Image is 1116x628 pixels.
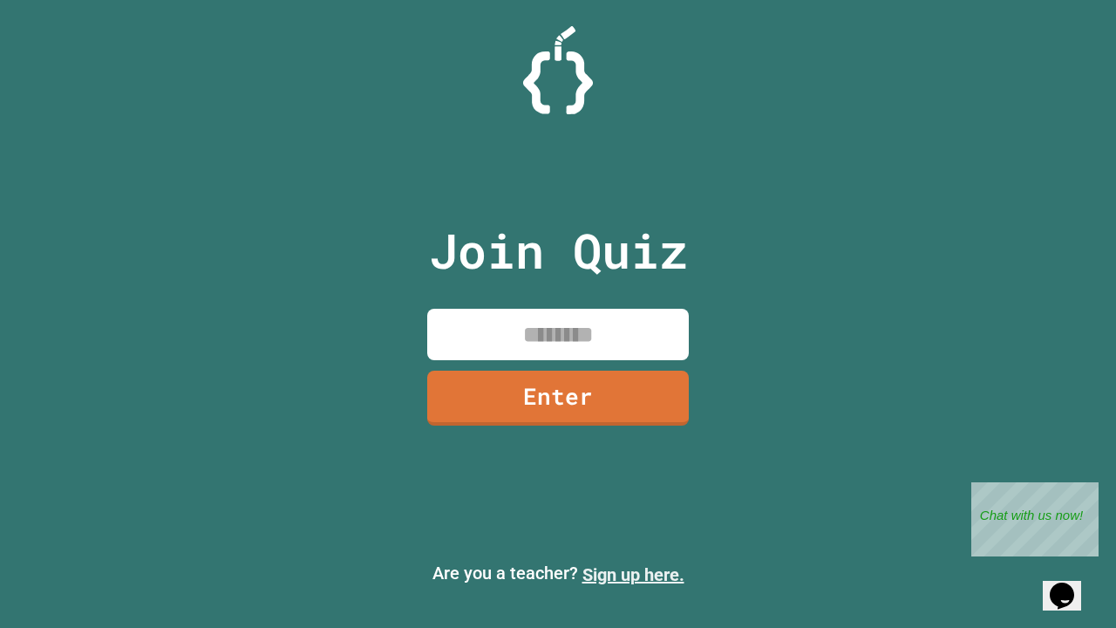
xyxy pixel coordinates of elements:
p: Are you a teacher? [14,560,1102,588]
a: Sign up here. [582,564,684,585]
img: Logo.svg [523,26,593,114]
iframe: chat widget [971,482,1099,556]
p: Join Quiz [429,215,688,287]
iframe: chat widget [1043,558,1099,611]
a: Enter [427,371,689,426]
